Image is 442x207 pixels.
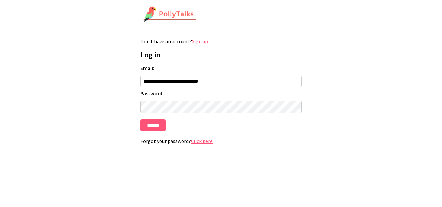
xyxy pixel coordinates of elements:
[140,50,302,60] h1: Log in
[140,38,302,45] p: Don't have an account?
[140,90,302,97] label: Password:
[140,138,302,144] p: Forgot your password?
[143,6,196,23] img: PollyTalks Logo
[192,38,208,45] a: Sign up
[140,65,302,71] label: Email:
[191,138,213,144] a: Click here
